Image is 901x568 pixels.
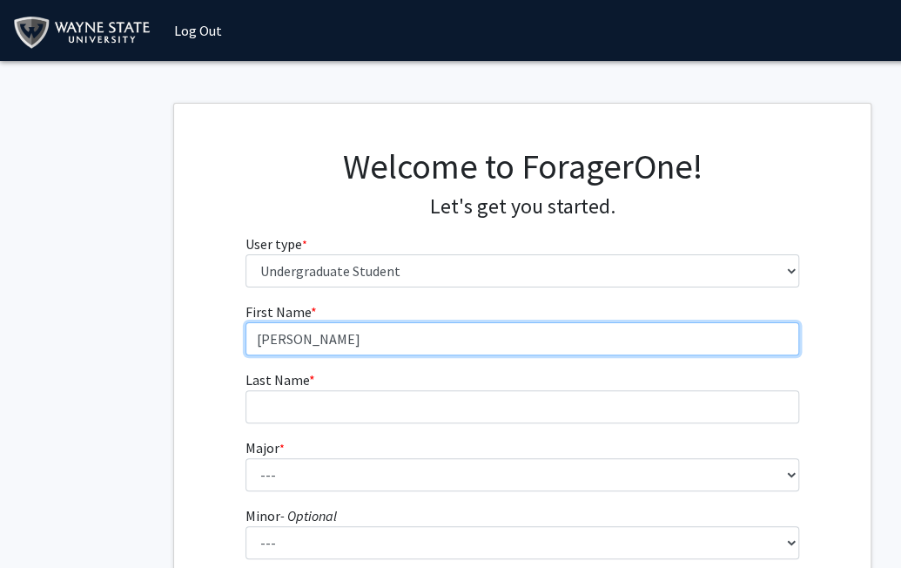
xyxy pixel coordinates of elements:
[245,371,309,389] span: Last Name
[245,505,337,526] label: Minor
[245,437,285,458] label: Major
[245,303,311,321] span: First Name
[245,194,800,220] h4: Let's get you started.
[245,145,800,187] h1: Welcome to ForagerOne!
[280,507,337,524] i: - Optional
[13,490,74,555] iframe: Chat
[13,13,158,52] img: Wayne State University Logo
[245,233,307,254] label: User type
